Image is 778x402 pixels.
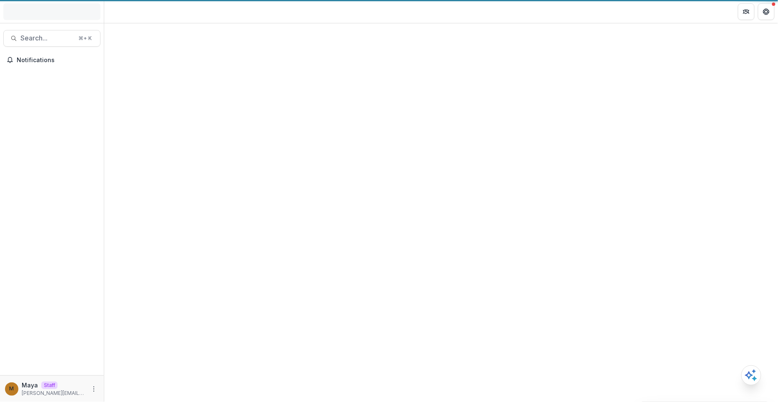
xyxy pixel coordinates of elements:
[108,5,143,18] nav: breadcrumb
[758,3,775,20] button: Get Help
[17,57,97,64] span: Notifications
[10,386,14,392] div: Maya
[41,382,58,389] p: Staff
[20,34,73,42] span: Search...
[77,34,93,43] div: ⌘ + K
[738,3,755,20] button: Partners
[22,389,85,397] p: [PERSON_NAME][EMAIL_ADDRESS][DOMAIN_NAME]
[22,381,38,389] p: Maya
[3,53,100,67] button: Notifications
[89,384,99,394] button: More
[741,365,761,385] button: Open AI Assistant
[3,30,100,47] button: Search...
